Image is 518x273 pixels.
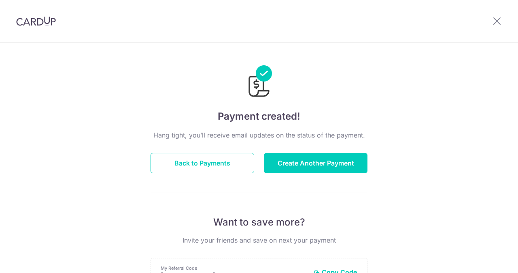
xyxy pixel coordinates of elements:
[264,153,367,173] button: Create Another Payment
[151,109,367,124] h4: Payment created!
[151,235,367,245] p: Invite your friends and save on next your payment
[161,265,307,271] p: My Referral Code
[151,130,367,140] p: Hang tight, you’ll receive email updates on the status of the payment.
[16,16,56,26] img: CardUp
[246,65,272,99] img: Payments
[151,153,254,173] button: Back to Payments
[151,216,367,229] p: Want to save more?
